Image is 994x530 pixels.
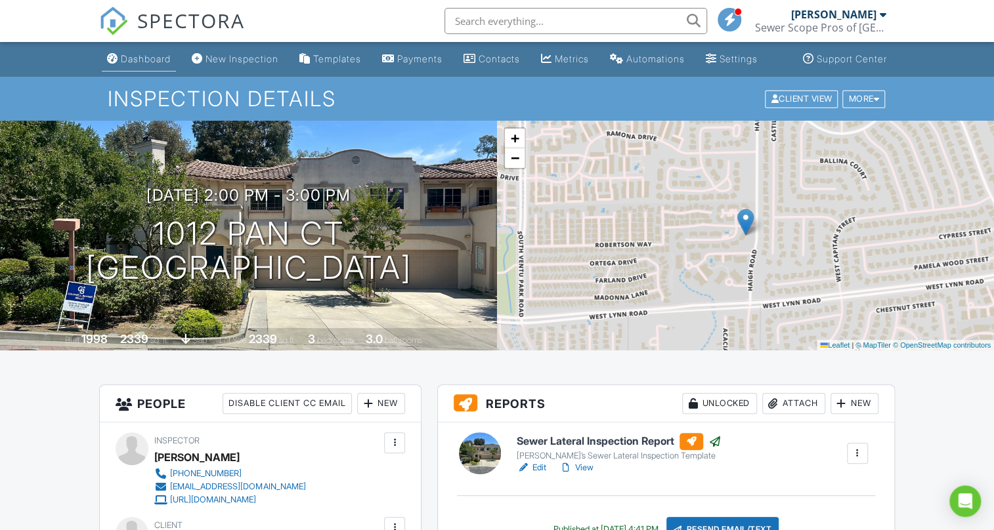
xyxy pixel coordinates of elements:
[604,47,689,71] a: Automations (Basic)
[313,53,360,64] div: Templates
[765,90,838,108] div: Client View
[517,451,722,461] div: [PERSON_NAME]’s Sewer Lateral Inspection Template
[535,47,594,71] a: Metrics
[249,332,277,346] div: 2339
[798,47,892,71] a: Support Center
[554,53,588,64] div: Metrics
[81,332,108,346] div: 1998
[170,468,242,479] div: [PHONE_NUMBER]
[505,148,525,168] a: Zoom out
[154,447,240,467] div: [PERSON_NAME]
[186,47,283,71] a: New Inspection
[120,332,148,346] div: 2339
[820,341,850,349] a: Leaflet
[682,393,757,414] div: Unlocked
[357,393,405,414] div: New
[102,47,176,71] a: Dashboard
[100,385,421,422] h3: People
[505,129,525,148] a: Zoom in
[517,433,722,462] a: Sewer Lateral Inspection Report [PERSON_NAME]’s Sewer Lateral Inspection Template
[438,385,894,422] h3: Reports
[308,332,315,346] div: 3
[855,341,891,349] a: © MapTiler
[192,335,207,345] span: slab
[223,393,352,414] div: Disable Client CC Email
[458,47,525,71] a: Contacts
[755,21,886,34] div: Sewer Scope Pros of San Fernando Valley, Inc.
[517,461,546,474] a: Edit
[205,53,278,64] div: New Inspection
[852,341,854,349] span: |
[293,47,366,71] a: Templates
[99,18,245,45] a: SPECTORA
[170,495,256,505] div: [URL][DOMAIN_NAME]
[317,335,353,345] span: bedrooms
[737,209,754,235] img: Marker
[154,436,200,445] span: Inspector
[517,433,722,450] h6: Sewer Lateral Inspection Report
[154,467,305,480] a: [PHONE_NUMBER]
[764,93,841,103] a: Client View
[385,335,422,345] span: bathrooms
[121,53,171,64] div: Dashboard
[108,87,886,110] h1: Inspection Details
[376,47,447,71] a: Payments
[511,150,519,166] span: −
[949,485,981,517] div: Open Intercom Messenger
[154,520,183,530] span: Client
[444,8,707,34] input: Search everything...
[99,7,128,35] img: The Best Home Inspection Software - Spectora
[137,7,245,34] span: SPECTORA
[154,493,305,506] a: [URL][DOMAIN_NAME]
[219,335,247,345] span: Lot Size
[146,186,351,204] h3: [DATE] 2:00 pm - 3:00 pm
[86,216,412,286] h1: 1012 Pan Ct [GEOGRAPHIC_DATA]
[831,393,878,414] div: New
[700,47,762,71] a: Settings
[170,481,305,492] div: [EMAIL_ADDRESS][DOMAIN_NAME]
[65,335,79,345] span: Built
[279,335,295,345] span: sq.ft.
[366,332,383,346] div: 3.0
[817,53,887,64] div: Support Center
[154,480,305,493] a: [EMAIL_ADDRESS][DOMAIN_NAME]
[791,8,876,21] div: [PERSON_NAME]
[150,335,169,345] span: sq. ft.
[762,393,825,414] div: Attach
[559,461,594,474] a: View
[893,341,991,349] a: © OpenStreetMap contributors
[842,90,885,108] div: More
[626,53,684,64] div: Automations
[397,53,442,64] div: Payments
[719,53,757,64] div: Settings
[511,130,519,146] span: +
[478,53,519,64] div: Contacts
